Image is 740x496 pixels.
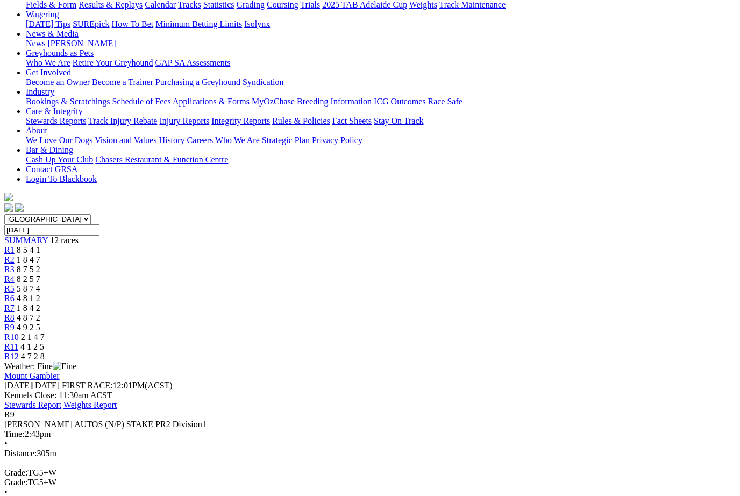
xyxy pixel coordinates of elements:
[4,265,15,274] a: R3
[26,116,736,126] div: Care & Integrity
[4,478,28,487] span: Grade:
[112,97,170,106] a: Schedule of Fees
[155,58,231,67] a: GAP SA Assessments
[428,97,462,106] a: Race Safe
[187,136,213,145] a: Careers
[26,19,70,29] a: [DATE] Tips
[88,116,157,125] a: Track Injury Rebate
[312,136,362,145] a: Privacy Policy
[17,284,40,293] span: 5 8 7 4
[159,136,184,145] a: History
[4,449,37,458] span: Distance:
[50,236,79,245] span: 12 races
[95,136,156,145] a: Vision and Values
[332,116,372,125] a: Fact Sheets
[4,203,13,212] img: facebook.svg
[374,97,425,106] a: ICG Outcomes
[4,303,15,313] a: R7
[4,362,76,371] span: Weather: Fine
[4,342,18,351] a: R11
[244,19,270,29] a: Isolynx
[4,391,736,400] div: Kennels Close: 11:30am ACST
[26,174,97,183] a: Login To Blackbook
[26,97,736,107] div: Industry
[26,136,92,145] a: We Love Our Dogs
[26,39,45,48] a: News
[159,116,209,125] a: Injury Reports
[4,468,28,477] span: Grade:
[4,255,15,264] a: R2
[26,48,94,58] a: Greyhounds as Pets
[4,323,15,332] a: R9
[26,97,110,106] a: Bookings & Scratchings
[243,77,283,87] a: Syndication
[15,203,24,212] img: twitter.svg
[26,77,736,87] div: Get Involved
[262,136,310,145] a: Strategic Plan
[4,429,736,439] div: 2:43pm
[26,116,86,125] a: Stewards Reports
[73,19,109,29] a: SUREpick
[4,313,15,322] a: R8
[4,352,19,361] a: R12
[73,58,153,67] a: Retire Your Greyhound
[4,410,15,419] span: R9
[4,224,99,236] input: Select date
[252,97,295,106] a: MyOzChase
[17,294,40,303] span: 4 8 1 2
[272,116,330,125] a: Rules & Policies
[4,439,8,448] span: •
[374,116,423,125] a: Stay On Track
[26,68,71,77] a: Get Involved
[4,381,60,390] span: [DATE]
[26,58,70,67] a: Who We Are
[63,400,117,409] a: Weights Report
[53,362,76,371] img: Fine
[17,303,40,313] span: 1 8 4 2
[17,265,40,274] span: 8 7 5 2
[17,274,40,284] span: 8 2 5 7
[173,97,250,106] a: Applications & Forms
[297,97,372,106] a: Breeding Information
[4,381,32,390] span: [DATE]
[17,245,40,254] span: 8 5 4 1
[26,19,736,29] div: Wagering
[26,39,736,48] div: News & Media
[215,136,260,145] a: Who We Are
[26,107,83,116] a: Care & Integrity
[4,400,61,409] a: Stewards Report
[4,449,736,458] div: 305m
[21,352,45,361] span: 4 7 2 8
[4,429,25,438] span: Time:
[4,274,15,284] a: R4
[62,381,173,390] span: 12:01PM(ACST)
[4,284,15,293] a: R5
[211,116,270,125] a: Integrity Reports
[17,255,40,264] span: 1 8 4 7
[4,468,736,478] div: TG5+W
[4,193,13,201] img: logo-grsa-white.png
[4,245,15,254] a: R1
[26,58,736,68] div: Greyhounds as Pets
[155,77,240,87] a: Purchasing a Greyhound
[26,87,54,96] a: Industry
[4,294,15,303] a: R6
[26,77,90,87] a: Become an Owner
[4,478,736,487] div: TG5+W
[95,155,228,164] a: Chasers Restaurant & Function Centre
[155,19,242,29] a: Minimum Betting Limits
[4,236,48,245] a: SUMMARY
[26,126,47,135] a: About
[21,332,45,342] span: 2 1 4 7
[92,77,153,87] a: Become a Trainer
